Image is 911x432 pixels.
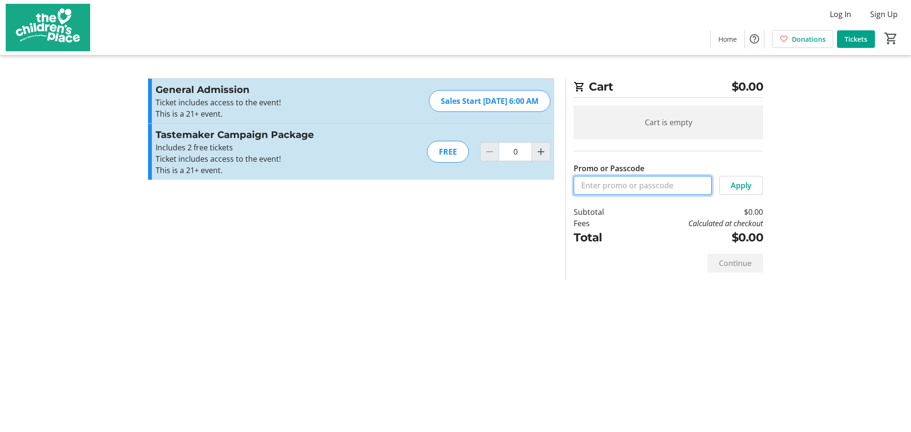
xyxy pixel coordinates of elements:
a: Home [711,30,744,48]
button: Log In [822,7,859,22]
td: $0.00 [629,229,763,246]
span: Sign Up [870,9,898,20]
td: Calculated at checkout [629,218,763,229]
label: Promo or Passcode [574,163,644,174]
td: $0.00 [629,206,763,218]
button: Increment by one [532,143,550,161]
a: Donations [772,30,833,48]
div: Sales Start [DATE] 6:00 AM [429,90,550,112]
span: Home [718,34,737,44]
button: Sign Up [863,7,905,22]
td: Fees [574,218,629,229]
h3: Tastemaker Campaign Package [156,128,363,142]
a: Tickets [837,30,875,48]
h2: Cart [574,78,763,98]
div: Cart is empty [574,105,763,139]
span: $0.00 [732,78,763,95]
button: Apply [719,176,763,195]
span: Donations [792,34,826,44]
span: Apply [731,180,752,191]
span: Tickets [845,34,867,44]
p: Ticket includes access to the event! [156,97,363,108]
h3: General Admission [156,83,363,97]
td: Subtotal [574,206,629,218]
p: This is a 21+ event. [156,165,363,176]
p: Ticket includes access to the event! [156,153,363,165]
div: FREE [427,141,469,163]
input: Tastemaker Campaign Package Quantity [499,142,532,161]
p: Includes 2 free tickets [156,142,363,153]
p: This is a 21+ event. [156,108,363,119]
button: Cart [883,30,900,47]
td: Total [574,229,629,246]
button: Help [745,29,764,48]
span: Log In [830,9,851,20]
img: The Children's Place's Logo [6,4,90,51]
input: Enter promo or passcode [574,176,712,195]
